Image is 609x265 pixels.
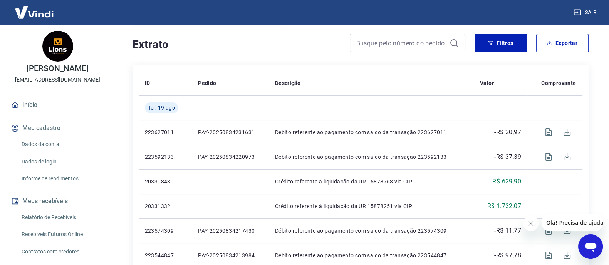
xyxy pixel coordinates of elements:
p: R$ 1.732,07 [487,202,521,211]
span: Download [558,123,576,142]
iframe: Fechar mensagem [523,216,539,231]
a: Relatório de Recebíveis [18,210,106,225]
button: Exportar [536,34,589,52]
p: -R$ 20,97 [494,128,521,137]
span: Download [558,246,576,265]
button: Meus recebíveis [9,193,106,210]
a: Dados de login [18,154,106,170]
img: Vindi [9,0,59,24]
span: Olá! Precisa de ajuda? [5,5,65,12]
button: Meu cadastro [9,120,106,137]
input: Busque pelo número do pedido [356,37,446,49]
p: -R$ 37,39 [494,152,521,162]
button: Filtros [475,34,527,52]
a: Início [9,97,106,113]
p: PAY-20250834213984 [198,252,263,259]
a: Informe de rendimentos [18,171,106,187]
p: Débito referente ao pagamento com saldo da transação 223592133 [275,153,468,161]
p: -R$ 11,77 [494,226,521,235]
p: R$ 629,90 [492,177,521,186]
p: [PERSON_NAME] [27,65,88,73]
p: Valor [480,79,494,87]
span: Visualizar [539,123,558,142]
span: Download [558,148,576,166]
a: Contratos com credores [18,244,106,260]
iframe: Botão para abrir a janela de mensagens [578,234,603,259]
p: Pedido [198,79,216,87]
p: [EMAIL_ADDRESS][DOMAIN_NAME] [15,76,100,84]
p: 20331843 [145,178,186,185]
h4: Extrato [133,37,341,52]
span: Visualizar [539,246,558,265]
p: 20331332 [145,202,186,210]
p: 223544847 [145,252,186,259]
p: -R$ 97,78 [494,251,521,260]
span: Ter, 19 ago [148,104,175,112]
p: PAY-20250834220973 [198,153,263,161]
button: Sair [572,5,600,20]
p: Comprovante [541,79,576,87]
p: PAY-20250834231631 [198,128,263,136]
iframe: Mensagem da empresa [542,214,603,231]
p: 223574309 [145,227,186,235]
p: Débito referente ao pagamento com saldo da transação 223574309 [275,227,468,235]
p: ID [145,79,150,87]
p: Crédito referente à liquidação da UR 15878251 via CIP [275,202,468,210]
p: 223627011 [145,128,186,136]
p: PAY-20250834217430 [198,227,263,235]
span: Visualizar [539,148,558,166]
a: Recebíveis Futuros Online [18,227,106,242]
img: a475efd5-89c8-41f5-9567-a11a754dd78d.jpeg [42,31,73,62]
p: 223592133 [145,153,186,161]
p: Descrição [275,79,301,87]
a: Dados da conta [18,137,106,152]
p: Débito referente ao pagamento com saldo da transação 223544847 [275,252,468,259]
p: Débito referente ao pagamento com saldo da transação 223627011 [275,128,468,136]
p: Crédito referente à liquidação da UR 15878768 via CIP [275,178,468,185]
